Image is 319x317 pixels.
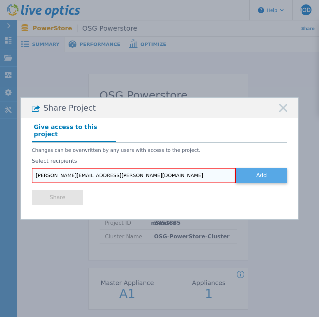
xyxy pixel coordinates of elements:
p: Changes can be overwritten by any users with access to the project. [32,147,287,153]
keeper-lock: Open Keeper Popup [227,171,235,179]
button: Add [236,168,287,183]
span: Share Project [43,104,96,113]
button: Share [32,190,83,205]
h4: Give access to this project [32,122,116,142]
input: Enter email address [32,168,236,183]
label: Select recipients [32,158,287,164]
